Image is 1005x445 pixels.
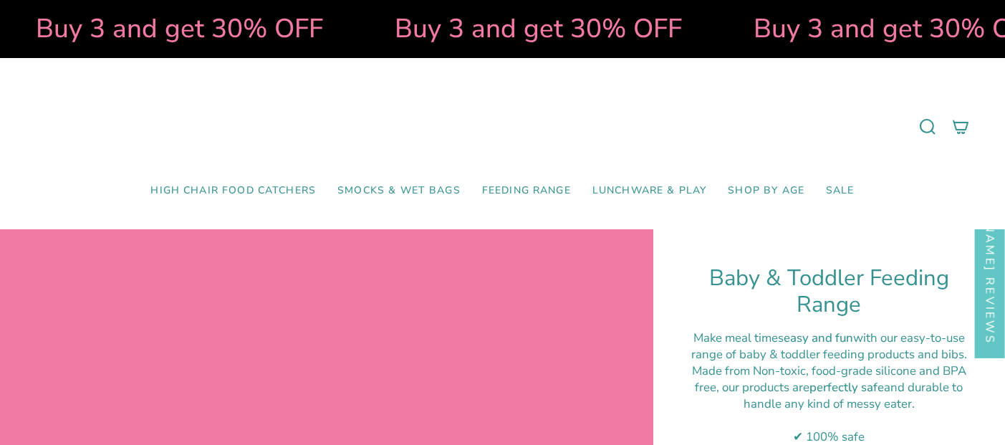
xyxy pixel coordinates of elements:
span: Feeding Range [482,185,571,197]
div: Click to open Judge.me floating reviews tab [975,118,1005,358]
span: SALE [826,185,855,197]
strong: easy and fun [784,330,853,346]
div: M [689,363,969,412]
div: ✔ 100% safe [689,429,969,445]
a: Lunchware & Play [582,174,717,208]
span: Lunchware & Play [592,185,706,197]
span: High Chair Food Catchers [150,185,316,197]
strong: perfectly safe [809,379,884,396]
a: Shop by Age [717,174,815,208]
a: Smocks & Wet Bags [327,174,471,208]
span: Shop by Age [728,185,804,197]
a: Feeding Range [471,174,582,208]
a: Mumma’s Little Helpers [379,80,626,174]
a: SALE [815,174,865,208]
strong: Buy 3 and get 30% OFF [391,11,678,47]
h1: Baby & Toddler Feeding Range [689,265,969,319]
a: High Chair Food Catchers [140,174,327,208]
strong: Buy 3 and get 30% OFF [32,11,319,47]
div: Make meal times with our easy-to-use range of baby & toddler feeding products and bibs. [689,330,969,363]
span: ade from Non-toxic, food-grade silicone and BPA free, our products are and durable to handle any ... [695,363,966,412]
span: Smocks & Wet Bags [337,185,461,197]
